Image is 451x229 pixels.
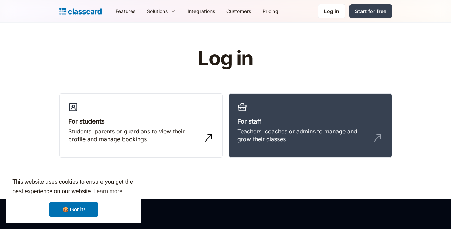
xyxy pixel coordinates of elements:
[141,3,182,19] div: Solutions
[113,47,338,69] h1: Log in
[324,7,339,15] div: Log in
[110,3,141,19] a: Features
[59,6,102,16] a: home
[92,186,123,197] a: learn more about cookies
[318,4,345,18] a: Log in
[68,127,200,143] div: Students, parents or guardians to view their profile and manage bookings
[147,7,168,15] div: Solutions
[237,116,383,126] h3: For staff
[221,3,257,19] a: Customers
[59,93,223,158] a: For studentsStudents, parents or guardians to view their profile and manage bookings
[349,4,392,18] a: Start for free
[12,178,135,197] span: This website uses cookies to ensure you get the best experience on our website.
[182,3,221,19] a: Integrations
[257,3,284,19] a: Pricing
[6,171,141,223] div: cookieconsent
[49,202,98,217] a: dismiss cookie message
[229,93,392,158] a: For staffTeachers, coaches or admins to manage and grow their classes
[68,116,214,126] h3: For students
[237,127,369,143] div: Teachers, coaches or admins to manage and grow their classes
[355,7,386,15] div: Start for free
